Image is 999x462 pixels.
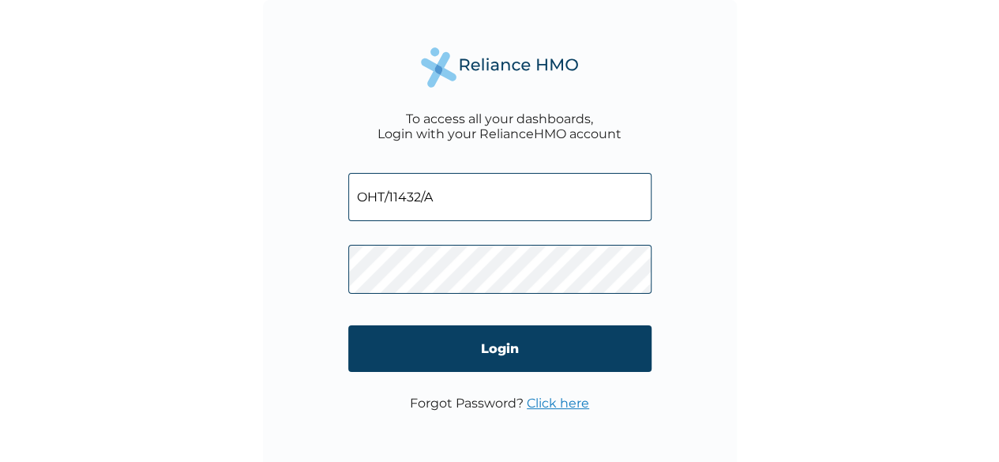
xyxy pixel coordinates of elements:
div: To access all your dashboards, Login with your RelianceHMO account [377,111,622,141]
input: Email address or HMO ID [348,173,652,221]
p: Forgot Password? [410,396,589,411]
a: Click here [527,396,589,411]
input: Login [348,325,652,372]
img: Reliance Health's Logo [421,47,579,88]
